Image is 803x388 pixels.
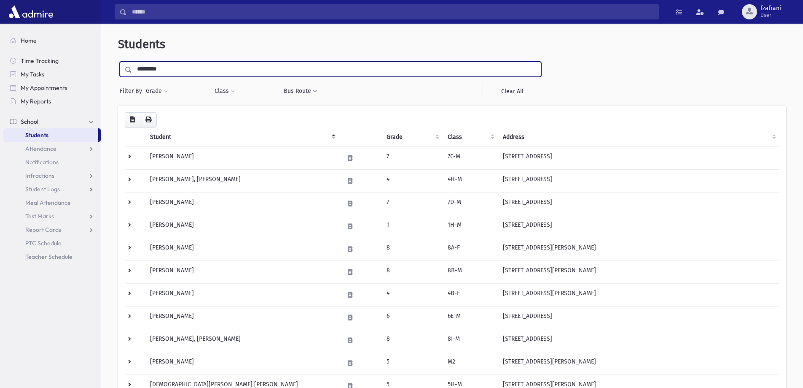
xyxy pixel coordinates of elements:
span: Attendance [25,145,56,152]
a: Time Tracking [3,54,101,68]
th: Grade: activate to sort column ascending [381,128,443,147]
th: Class: activate to sort column ascending [443,128,498,147]
td: 6 [381,306,443,329]
span: Test Marks [25,212,54,220]
span: Infractions [25,172,54,179]
input: Search [127,4,658,19]
span: My Reports [21,98,51,105]
td: [PERSON_NAME], [PERSON_NAME] [145,169,339,192]
a: Notifications [3,155,101,169]
a: Test Marks [3,209,101,223]
td: 7 [381,192,443,215]
td: [PERSON_NAME] [145,215,339,238]
td: 1 [381,215,443,238]
td: [STREET_ADDRESS] [498,192,779,215]
td: [PERSON_NAME] [145,352,339,374]
a: Teacher Schedule [3,250,101,263]
a: Clear All [483,84,541,99]
td: 7 [381,147,443,169]
td: 8A-F [443,238,498,260]
span: Students [118,37,165,51]
td: [STREET_ADDRESS][PERSON_NAME] [498,283,779,306]
a: Meal Attendance [3,196,101,209]
a: Student Logs [3,182,101,196]
a: Report Cards [3,223,101,236]
span: User [760,12,781,19]
td: 7D-M [443,192,498,215]
td: 1H-M [443,215,498,238]
th: Student: activate to sort column descending [145,128,339,147]
td: 6E-M [443,306,498,329]
td: [STREET_ADDRESS] [498,169,779,192]
a: Attendance [3,142,101,155]
td: 4 [381,283,443,306]
span: Time Tracking [21,57,59,65]
td: [PERSON_NAME] [145,260,339,283]
td: [PERSON_NAME] [145,283,339,306]
td: 4H-M [443,169,498,192]
td: [PERSON_NAME] [145,147,339,169]
span: Home [21,37,37,44]
td: [PERSON_NAME] [145,238,339,260]
th: Address: activate to sort column ascending [498,128,779,147]
td: [STREET_ADDRESS] [498,329,779,352]
button: Bus Route [283,84,317,99]
a: Students [3,128,98,142]
td: [STREET_ADDRESS] [498,306,779,329]
span: My Tasks [21,71,44,78]
td: [STREET_ADDRESS][PERSON_NAME] [498,352,779,374]
span: Teacher Schedule [25,253,73,260]
span: Student Logs [25,185,60,193]
span: PTC Schedule [25,239,62,247]
span: Meal Attendance [25,199,71,206]
td: [STREET_ADDRESS] [498,147,779,169]
td: 4B-F [443,283,498,306]
td: [STREET_ADDRESS][PERSON_NAME] [498,260,779,283]
span: My Appointments [21,84,67,92]
a: My Appointments [3,81,101,95]
a: My Reports [3,95,101,108]
button: Print [140,112,157,128]
a: My Tasks [3,68,101,81]
button: Grade [145,84,168,99]
td: 8 [381,260,443,283]
a: School [3,115,101,128]
span: Notifications [25,158,59,166]
span: Filter By [120,87,145,95]
td: 8 [381,329,443,352]
span: fzafrani [760,5,781,12]
td: 5 [381,352,443,374]
button: CSV [125,112,140,128]
td: [PERSON_NAME] [145,192,339,215]
td: [PERSON_NAME], [PERSON_NAME] [145,329,339,352]
td: [STREET_ADDRESS] [498,215,779,238]
span: Students [25,131,48,139]
span: School [21,118,38,125]
td: 8B-M [443,260,498,283]
span: Report Cards [25,226,61,233]
td: M2 [443,352,498,374]
td: 4 [381,169,443,192]
a: PTC Schedule [3,236,101,250]
button: Class [214,84,235,99]
td: 8I-M [443,329,498,352]
td: 7C-M [443,147,498,169]
td: [PERSON_NAME] [145,306,339,329]
a: Home [3,34,101,47]
td: [STREET_ADDRESS][PERSON_NAME] [498,238,779,260]
img: AdmirePro [7,3,55,20]
a: Infractions [3,169,101,182]
td: 8 [381,238,443,260]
